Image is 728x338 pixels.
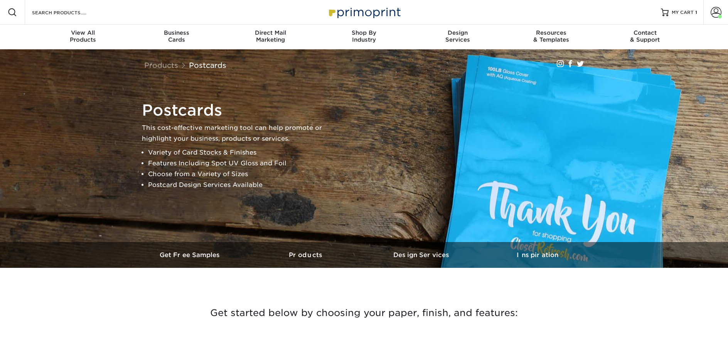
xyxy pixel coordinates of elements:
[189,61,226,69] a: Postcards
[480,251,595,259] h3: Inspiration
[36,29,130,36] span: View All
[411,25,504,49] a: DesignServices
[504,25,598,49] a: Resources& Templates
[224,25,317,49] a: Direct MailMarketing
[504,29,598,43] div: & Templates
[411,29,504,43] div: Services
[411,29,504,36] span: Design
[224,29,317,43] div: Marketing
[325,4,403,20] img: Primoprint
[317,29,411,36] span: Shop By
[695,10,697,15] span: 1
[598,29,692,36] span: Contact
[364,251,480,259] h3: Design Services
[31,8,106,17] input: SEARCH PRODUCTS.....
[133,251,248,259] h3: Get Free Samples
[138,296,590,330] h3: Get started below by choosing your paper, finish, and features:
[36,25,130,49] a: View AllProducts
[598,29,692,43] div: & Support
[317,25,411,49] a: Shop ByIndustry
[130,29,224,36] span: Business
[248,251,364,259] h3: Products
[672,9,694,16] span: MY CART
[130,29,224,43] div: Cards
[317,29,411,43] div: Industry
[598,25,692,49] a: Contact& Support
[364,242,480,268] a: Design Services
[130,25,224,49] a: BusinessCards
[148,180,335,190] li: Postcard Design Services Available
[480,242,595,268] a: Inspiration
[504,29,598,36] span: Resources
[133,242,248,268] a: Get Free Samples
[224,29,317,36] span: Direct Mail
[148,169,335,180] li: Choose from a Variety of Sizes
[142,101,335,119] h1: Postcards
[148,158,335,169] li: Features Including Spot UV Gloss and Foil
[148,147,335,158] li: Variety of Card Stocks & Finishes
[144,61,178,69] a: Products
[36,29,130,43] div: Products
[142,123,335,144] p: This cost-effective marketing tool can help promote or highlight your business, products or servi...
[248,242,364,268] a: Products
